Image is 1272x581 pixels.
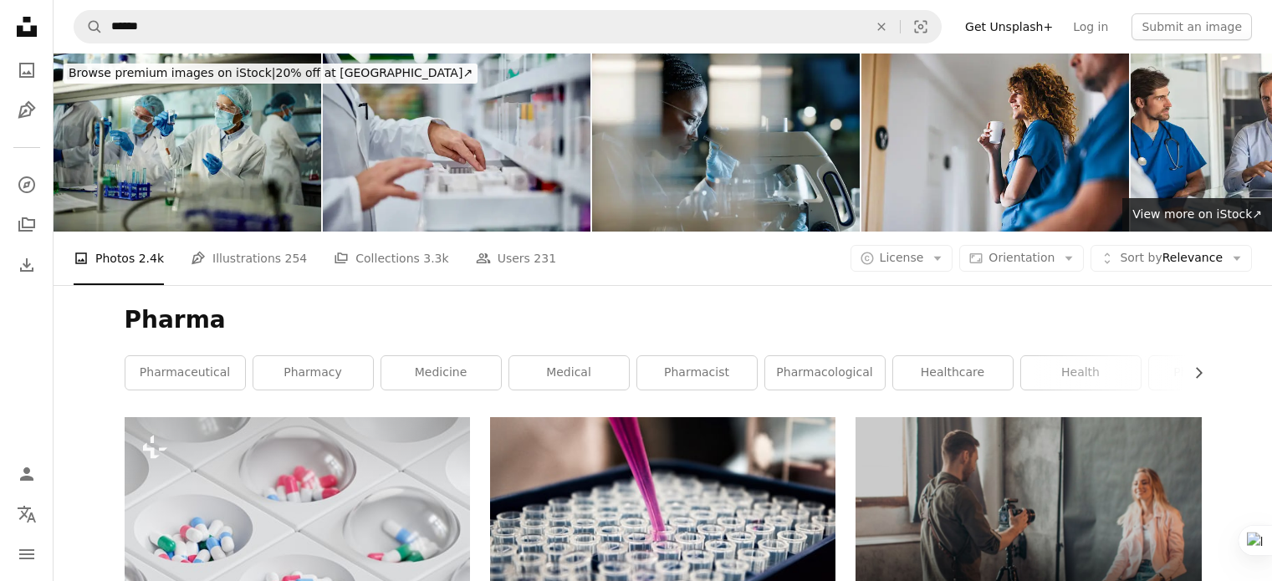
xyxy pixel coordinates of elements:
a: Download History [10,248,43,282]
button: Orientation [959,245,1084,272]
span: Relevance [1120,250,1223,267]
a: Collections 3.3k [334,232,448,285]
a: Explore [10,168,43,201]
a: medical [509,356,629,390]
a: View more on iStock↗ [1122,198,1272,232]
img: Team of scientists working on a research in laboratory. [54,54,321,232]
span: 3.3k [423,249,448,268]
a: Browse premium images on iStock|20% off at [GEOGRAPHIC_DATA]↗ [54,54,488,94]
a: health [1021,356,1141,390]
button: scroll list to the right [1183,356,1202,390]
img: Scientist, microscope and analysis in lab for healthcare, innovation and development in stem cell... [592,54,860,232]
span: Browse premium images on iStock | [69,66,275,79]
a: Get Unsplash+ [955,13,1063,40]
a: refill of liquid on tubes [490,524,835,539]
a: Illustrations [10,94,43,127]
span: 20% off at [GEOGRAPHIC_DATA] ↗ [69,66,473,79]
a: Users 231 [476,232,556,285]
button: Language [10,497,43,531]
a: pharmaceutical [125,356,245,390]
button: Sort byRelevance [1091,245,1252,272]
a: pharmacy [253,356,373,390]
img: Side view of a male hands, searching for something from the drawer, working as a pharmacist. [323,54,590,232]
span: View more on iStock ↗ [1132,207,1262,221]
a: pharmacological [765,356,885,390]
span: 254 [285,249,308,268]
button: Menu [10,538,43,571]
span: License [880,251,924,264]
a: Illustrations 254 [191,232,307,285]
span: 231 [534,249,556,268]
img: Smiling Healthcare Professionals in Scrubs Relaxing During a Break [861,54,1129,232]
button: Visual search [901,11,941,43]
span: Sort by [1120,251,1162,264]
a: pharmacist [637,356,757,390]
button: License [851,245,953,272]
a: medicine [381,356,501,390]
form: Find visuals sitewide [74,10,942,43]
a: Collections [10,208,43,242]
h1: Pharma [125,305,1202,335]
button: Clear [863,11,900,43]
a: Log in [1063,13,1118,40]
a: healthcare [893,356,1013,390]
button: Search Unsplash [74,11,103,43]
span: Orientation [988,251,1055,264]
a: Log in / Sign up [10,457,43,491]
a: Photos [10,54,43,87]
button: Submit an image [1132,13,1252,40]
a: pharma lab [1149,356,1269,390]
